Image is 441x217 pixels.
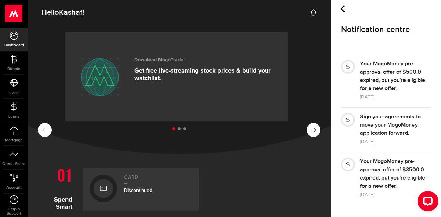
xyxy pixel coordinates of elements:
[360,93,431,101] div: [DATE]
[124,175,192,184] h2: Card
[41,6,84,20] span: Hello !
[65,32,288,121] a: Download MogoTrade Get free live-streaming stock prices & build your watchlist.
[341,24,410,35] span: Notification centre
[360,158,431,191] div: Your MogoMoney pre-approval offer of $3500.0 expired, but you're eligible for a new offer.
[124,187,152,193] span: Discontinued
[360,138,431,146] div: [DATE]
[38,164,78,211] h1: Spend Smart
[134,67,277,82] p: Get free live-streaming stock prices & build your watchlist.
[360,113,431,138] div: Sign your agreements to move your MogoMoney application forward.
[360,60,431,93] div: Your MogoMoney pre-approval offer of $500.0 expired, but you're eligible for a new offer.
[412,188,441,217] iframe: LiveChat chat widget
[360,191,431,199] div: [DATE]
[134,57,277,63] h3: Download MogoTrade
[59,8,82,17] span: Kashaf
[83,168,199,211] a: CardDiscontinued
